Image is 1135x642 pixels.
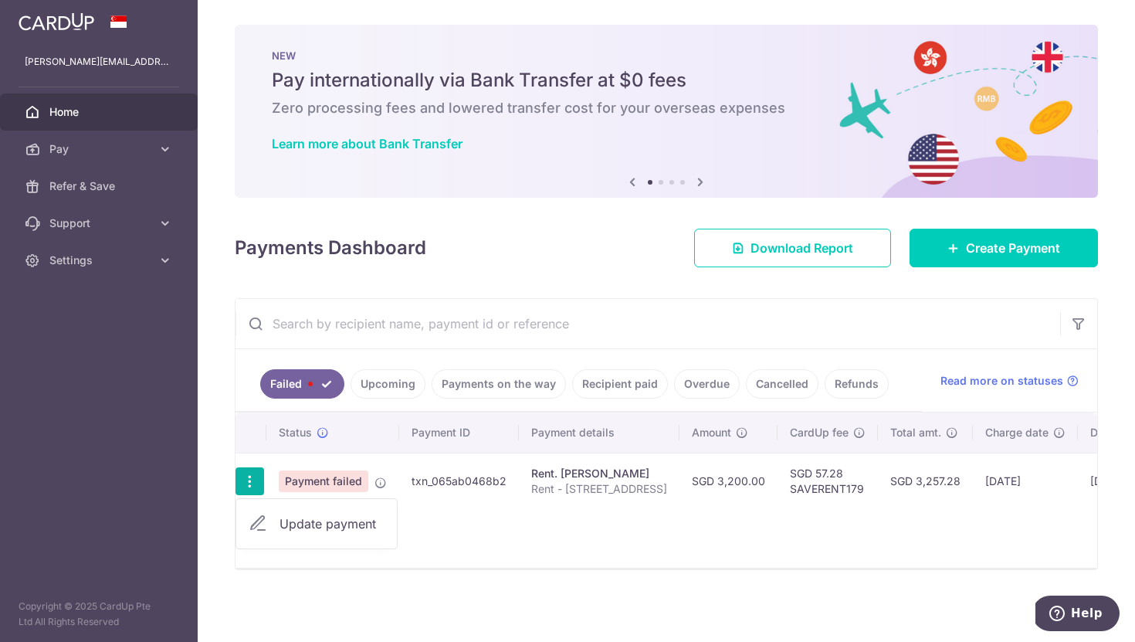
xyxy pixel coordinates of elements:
a: Failed [260,369,344,399]
h6: Zero processing fees and lowered transfer cost for your overseas expenses [272,99,1061,117]
a: Overdue [674,369,740,399]
img: CardUp [19,12,94,31]
p: NEW [272,49,1061,62]
a: Read more on statuses [940,373,1079,389]
th: Payment ID [399,413,519,453]
span: Refer & Save [49,178,151,194]
a: Create Payment [910,229,1098,267]
td: SGD 57.28 SAVERENT179 [778,453,878,509]
span: Create Payment [966,239,1060,257]
a: Download Report [694,229,891,267]
td: SGD 3,200.00 [679,453,778,509]
span: Home [49,104,151,120]
span: CardUp fee [790,425,849,440]
a: Refunds [825,369,889,399]
input: Search by recipient name, payment id or reference [235,299,1060,348]
span: Status [279,425,312,440]
span: Pay [49,141,151,157]
span: Settings [49,253,151,268]
img: Bank transfer banner [235,25,1098,198]
p: [PERSON_NAME][EMAIL_ADDRESS][DOMAIN_NAME] [25,54,173,70]
span: Total amt. [890,425,941,440]
a: Upcoming [351,369,425,399]
div: Rent. [PERSON_NAME] [531,466,667,481]
th: Payment details [519,413,679,453]
span: Charge date [985,425,1049,440]
span: Support [49,216,151,231]
iframe: Opens a widget where you can find more information [1035,596,1120,634]
td: txn_065ab0468b2 [399,453,519,509]
span: Read more on statuses [940,373,1063,389]
p: Rent - [STREET_ADDRESS] [531,481,667,497]
span: Payment failed [279,470,368,492]
h4: Payments Dashboard [235,234,426,262]
td: [DATE] [973,453,1078,509]
a: Payments on the way [432,369,566,399]
td: SGD 3,257.28 [878,453,973,509]
a: Cancelled [746,369,818,399]
a: Recipient paid [572,369,668,399]
span: Download Report [750,239,853,257]
a: Learn more about Bank Transfer [272,136,462,151]
span: Amount [692,425,731,440]
h5: Pay internationally via Bank Transfer at $0 fees [272,68,1061,93]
